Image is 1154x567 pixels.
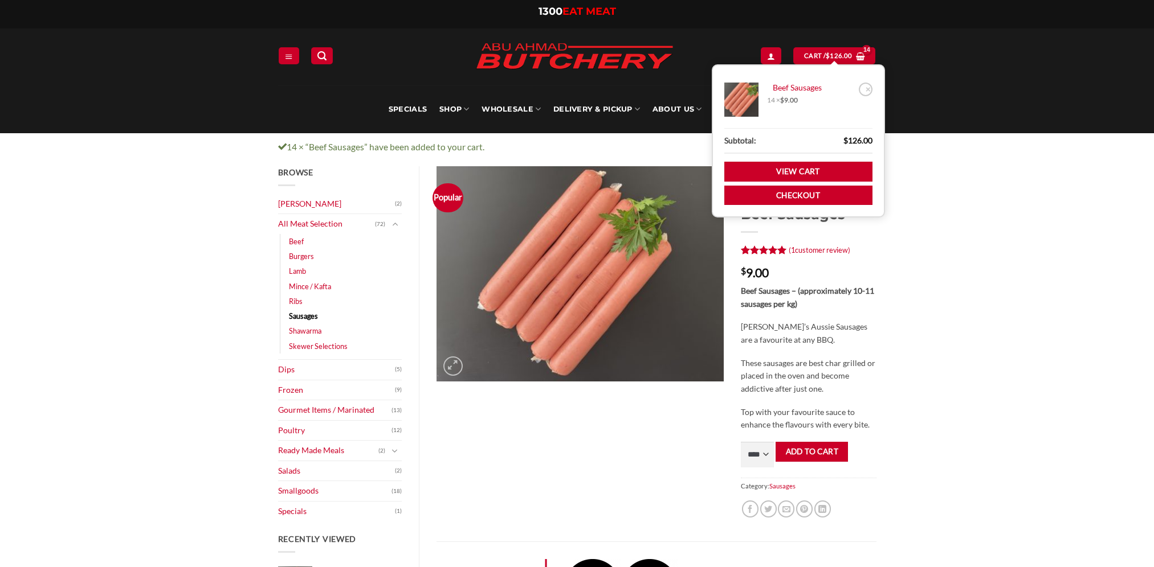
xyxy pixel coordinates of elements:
a: Pin on Pinterest [796,500,813,517]
strong: Beef Sausages – (approximately 10-11 sausages per kg) [741,286,874,309]
a: Skewer Selections [289,339,348,354]
a: Sausages [289,309,318,323]
span: Browse [278,167,313,177]
strong: Subtotal: [724,134,756,147]
a: Frozen [278,380,395,400]
a: Menu [279,47,299,64]
a: Smallgoods [278,481,392,501]
span: Rated out of 5 based on customer rating [741,245,787,259]
a: Specials [389,85,427,133]
a: All Meat Selection [278,214,376,234]
span: (5) [395,361,402,378]
span: 14 × [767,96,798,105]
a: SHOP [439,85,469,133]
a: View cart [793,47,875,64]
p: [PERSON_NAME]’s Aussie Sausages are a favourite at any BBQ. [741,321,876,346]
span: (13) [392,402,402,419]
span: $ [741,266,746,276]
span: EAT MEAT [562,5,616,18]
img: Abu Ahmad Butchery [466,35,683,79]
span: Cart / [804,51,852,61]
p: Top with your favourite sauce to enhance the flavours with every bite. [741,406,876,432]
a: About Us [653,85,702,133]
a: Search [311,47,333,64]
span: 1 [791,245,795,254]
bdi: 9.00 [741,265,769,280]
span: (1) [395,503,402,520]
a: Zoom [443,356,463,376]
span: (2) [378,442,385,459]
div: 14 × “Beef Sausages” have been added to your cart. [270,140,885,154]
a: Ready Made Meals [278,441,379,461]
a: Shawarma [289,323,321,338]
a: Sausages [769,482,796,490]
span: (2) [395,462,402,479]
a: (1customer review) [789,245,850,254]
span: Category: [741,478,876,494]
a: [PERSON_NAME] [278,194,395,214]
span: 1300 [539,5,562,18]
a: Checkout [724,186,872,206]
span: $ [843,135,848,145]
a: Gourmet Items / Marinated [278,400,392,420]
a: Specials [278,502,395,521]
a: Remove Beef Sausages from cart [859,83,872,96]
a: Wholesale [482,85,541,133]
span: 1 [741,245,747,259]
span: Recently Viewed [278,534,357,544]
a: Salads [278,461,395,481]
img: Beef Sausages [437,166,724,382]
button: Toggle [388,218,402,231]
a: View cart [724,162,872,182]
a: Beef [289,234,304,249]
div: Rated 5 out of 5 [741,245,787,256]
span: $ [826,51,830,61]
bdi: 126.00 [826,52,852,59]
a: Share on Twitter [760,500,777,517]
a: Dips [278,360,395,380]
a: Burgers [289,249,314,264]
a: Share on Facebook [742,500,759,517]
a: Mince / Kafta [289,279,331,294]
span: (18) [392,483,402,500]
span: (2) [395,195,402,212]
span: (72) [375,216,385,233]
a: Lamb [289,264,306,278]
button: Toggle [388,445,402,457]
bdi: 9.00 [780,96,798,104]
bdi: 126.00 [843,135,872,145]
span: (12) [392,422,402,439]
a: Delivery & Pickup [553,85,640,133]
span: $ [780,96,784,104]
button: Add to cart [776,442,848,462]
a: Email to a Friend [778,500,794,517]
a: Login [761,47,781,64]
a: Ribs [289,294,303,309]
p: These sausages are best char grilled or placed in the oven and become addictive after just one. [741,357,876,396]
a: Share on LinkedIn [814,500,831,517]
span: (9) [395,381,402,398]
a: Beef Sausages [767,83,855,93]
a: 1300EAT MEAT [539,5,616,18]
a: Poultry [278,421,392,441]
